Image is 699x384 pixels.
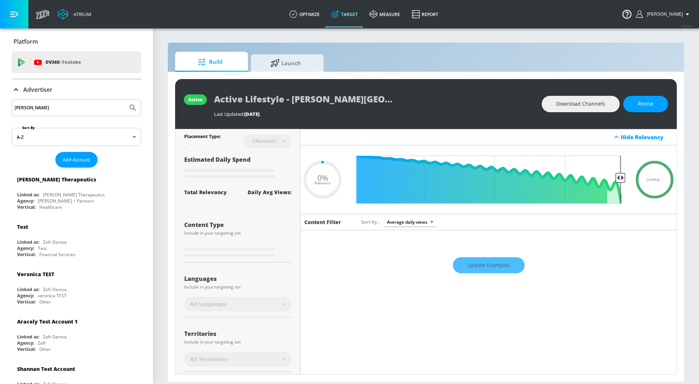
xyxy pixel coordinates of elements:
a: Atrium [58,9,91,20]
div: Agency: [17,245,34,251]
span: Estimated Daily Spend [184,156,250,164]
p: Youtube [62,58,81,66]
div: veronica TEST [38,293,67,299]
div: All Languages [184,297,292,311]
div: Territories [184,331,292,337]
div: Include in your targeting set [184,340,292,344]
div: Linked as: [17,239,39,245]
div: DV360: Youtube [12,51,141,73]
div: Aracely Test Account 1 [17,318,78,325]
div: Zefr Demos [43,334,67,340]
div: Linked as: [17,286,39,293]
div: Agency: [17,340,34,346]
span: Loading... [647,178,663,181]
p: Platform [13,38,38,46]
div: Average daily views [383,217,436,227]
div: TestLinked as:Zefr DemosAgency:TestVertical:Financial Services [12,218,141,259]
div: Languages [184,276,292,282]
span: Relevance [315,181,331,185]
div: Linked as: [17,192,39,198]
div: Other [39,299,51,305]
div: Estimated Daily Spend [184,156,292,180]
div: Hide Relevancy [621,133,672,141]
div: Total Relevancy [184,189,227,196]
div: Platform [12,31,141,52]
div: Vertical: [17,346,36,352]
div: Veronica TEST [17,271,54,278]
input: Search by name [15,103,125,113]
div: Zefr Demos [43,286,67,293]
p: Advertiser [23,86,52,94]
a: measure [364,1,406,27]
div: Content Type [184,222,292,228]
div: Zefr [38,340,46,346]
div: Include in your targeting set [184,285,292,289]
a: Report [406,1,444,27]
div: Last Updated: [214,111,534,117]
div: A-Z [12,128,141,146]
span: Build [182,53,238,71]
div: Test [38,245,47,251]
div: Healthcare [39,204,62,210]
div: Other [39,346,51,352]
div: Linked as: [17,334,39,340]
span: v 4.25.4 [682,24,692,28]
span: All Languages [190,301,226,308]
a: optimize [284,1,325,27]
div: Agency: [17,293,34,299]
div: [PERSON_NAME] + Partners [38,198,94,204]
div: Advertiser [12,79,141,100]
div: active [188,97,202,103]
button: Revise [623,96,668,112]
span: 0% [317,174,328,181]
span: Sort by [361,219,380,225]
button: Add Account [55,152,98,168]
div: [PERSON_NAME] Therapeutics [17,176,96,183]
div: Aracely Test Account 1Linked as:Zefr DemosAgency:ZefrVertical:Other [12,313,141,354]
button: [PERSON_NAME] [636,10,692,19]
button: Submit Search [125,100,141,116]
div: All Territories [184,352,292,367]
a: Target [325,1,364,27]
div: Vertical: [17,204,36,210]
span: Download Channels [556,99,605,109]
button: Download Channels [542,96,620,112]
div: [PERSON_NAME] Therapeutics [43,192,105,198]
span: Revise [638,99,653,109]
div: Vertical: [17,251,36,258]
div: Include in your targeting set [184,231,292,235]
div: [PERSON_NAME] TherapeuticsLinked as:[PERSON_NAME] TherapeuticsAgency:[PERSON_NAME] + PartnersVert... [12,171,141,212]
div: Vertical: [17,299,36,305]
div: Channels [249,138,280,144]
div: Shannan Test Account [17,365,75,372]
span: Add Account [63,156,90,164]
p: DV360: [46,58,81,66]
div: Test [17,223,28,230]
div: Hide Relevancy [301,129,676,145]
div: Veronica TESTLinked as:Zefr DemosAgency:veronica TESTVertical:Other [12,265,141,307]
div: Atrium [71,11,91,17]
span: Launch [258,54,313,72]
span: All Territories [190,356,228,363]
div: Placement Type: [184,133,221,141]
div: Agency: [17,198,34,204]
div: Financial Services [39,251,75,258]
div: Zefr Demos [43,239,67,245]
span: [DATE] [244,111,260,117]
h6: Content Filter [304,219,341,226]
span: login as: carolyn.xue@zefr.com [644,12,683,17]
div: Daily Avg Views: [248,189,292,196]
label: Sort By [21,125,36,130]
input: Final Threshold [352,156,625,204]
button: Open Resource Center [617,4,637,24]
